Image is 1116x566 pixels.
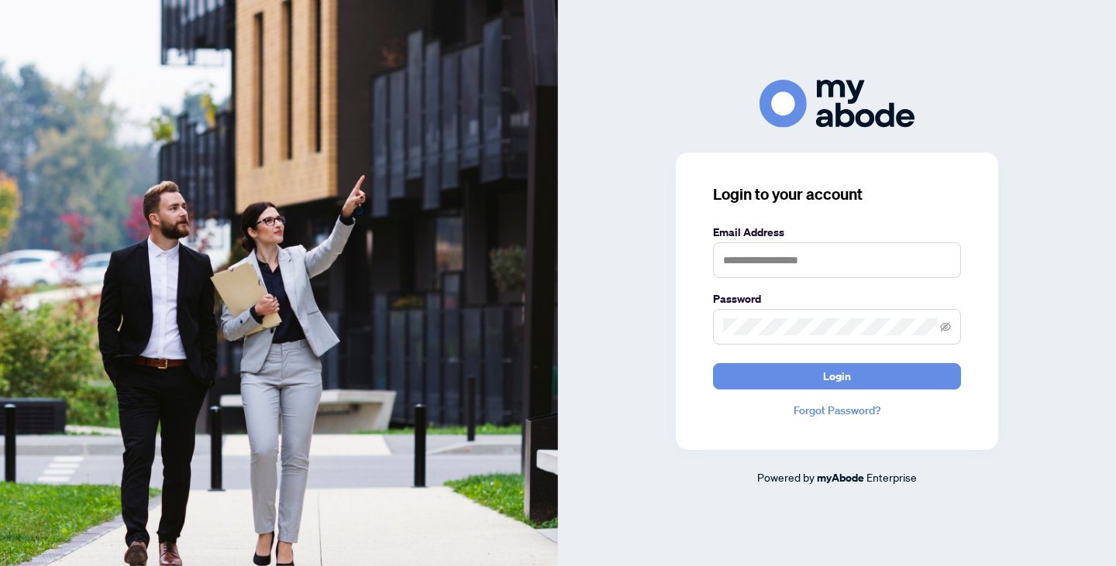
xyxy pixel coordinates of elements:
span: eye-invisible [940,321,951,332]
a: myAbode [817,469,864,486]
label: Email Address [713,224,961,241]
span: Enterprise [866,470,917,484]
label: Password [713,290,961,307]
h3: Login to your account [713,184,961,205]
span: Powered by [757,470,815,484]
button: Login [713,363,961,389]
a: Forgot Password? [713,402,961,419]
span: Login [823,364,851,389]
img: ma-logo [759,80,914,127]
